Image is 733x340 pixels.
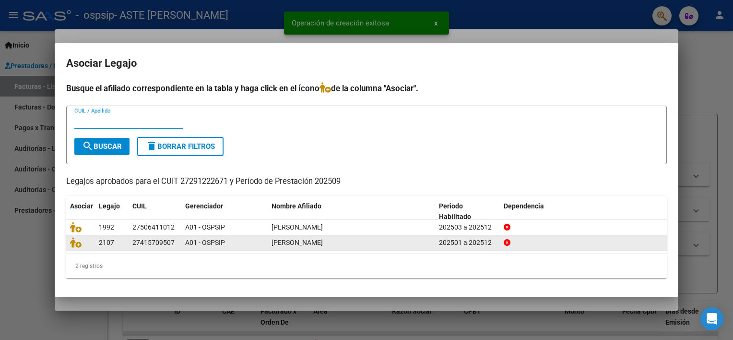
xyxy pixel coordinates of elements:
p: Legajos aprobados para el CUIT 27291222671 y Período de Prestación 202509 [66,176,667,188]
mat-icon: search [82,140,94,152]
span: Periodo Habilitado [439,202,471,221]
datatable-header-cell: Gerenciador [181,196,268,228]
span: PALAVECINO ACEVEDO CARLA AZUL [272,223,323,231]
datatable-header-cell: Periodo Habilitado [435,196,500,228]
div: 2 registros [66,254,667,278]
datatable-header-cell: Asociar [66,196,95,228]
span: Buscar [82,142,122,151]
h4: Busque el afiliado correspondiente en la tabla y haga click en el ícono de la columna "Asociar". [66,82,667,95]
span: A01 - OSPSIP [185,239,225,246]
datatable-header-cell: Nombre Afiliado [268,196,435,228]
h2: Asociar Legajo [66,54,667,73]
div: 27506411012 [132,222,175,233]
datatable-header-cell: Dependencia [500,196,667,228]
span: 1992 [99,223,114,231]
span: A01 - OSPSIP [185,223,225,231]
span: Legajo [99,202,120,210]
span: Asociar [70,202,93,210]
button: Buscar [74,138,130,155]
span: Nombre Afiliado [272,202,321,210]
button: Borrar Filtros [137,137,224,156]
div: 27415709507 [132,237,175,248]
div: 202503 a 202512 [439,222,496,233]
span: Gerenciador [185,202,223,210]
mat-icon: delete [146,140,157,152]
span: RODRIGUEZ YESICA ANDREA [272,239,323,246]
datatable-header-cell: CUIL [129,196,181,228]
span: Dependencia [504,202,544,210]
span: Borrar Filtros [146,142,215,151]
div: 202501 a 202512 [439,237,496,248]
div: Open Intercom Messenger [700,307,723,330]
span: CUIL [132,202,147,210]
span: 2107 [99,239,114,246]
datatable-header-cell: Legajo [95,196,129,228]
